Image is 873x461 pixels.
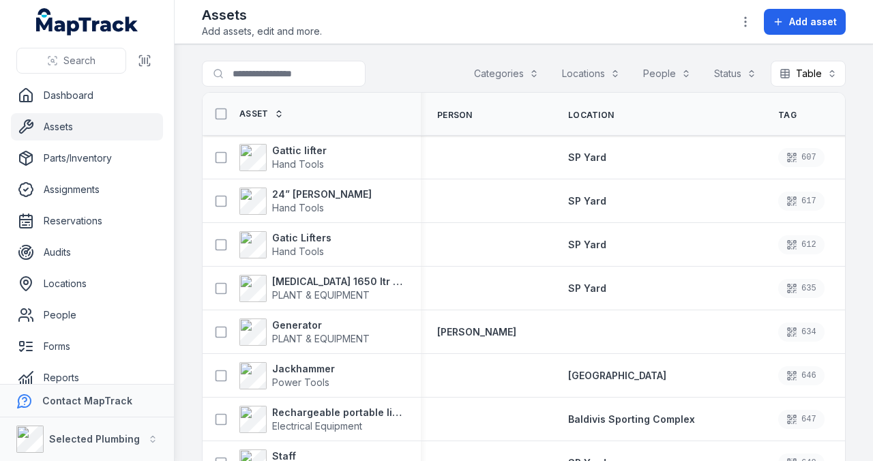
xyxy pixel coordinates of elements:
span: Location [568,110,614,121]
div: 634 [778,323,825,342]
span: Person [437,110,473,121]
a: [GEOGRAPHIC_DATA] [568,369,666,383]
strong: Gattic lifter [272,144,327,158]
a: People [11,301,163,329]
a: GeneratorPLANT & EQUIPMENT [239,318,370,346]
span: PLANT & EQUIPMENT [272,333,370,344]
div: 647 [778,410,825,429]
span: Search [63,54,95,68]
span: PLANT & EQUIPMENT [272,289,370,301]
button: Categories [465,61,548,87]
a: JackhammerPower Tools [239,362,335,389]
span: SP Yard [568,195,606,207]
a: Rechargeable portable lightElectrical Equipment [239,406,404,433]
div: 635 [778,279,825,298]
button: Table [771,61,846,87]
span: Hand Tools [272,158,324,170]
a: 24” [PERSON_NAME]Hand Tools [239,188,372,215]
span: [GEOGRAPHIC_DATA] [568,370,666,381]
div: 612 [778,235,825,254]
span: Baldivis Sporting Complex [568,413,695,425]
button: Add asset [764,9,846,35]
a: Baldivis Sporting Complex [568,413,695,426]
a: Assignments [11,176,163,203]
a: SP Yard [568,282,606,295]
span: Power Tools [272,376,329,388]
span: Electrical Equipment [272,420,362,432]
strong: Rechargeable portable light [272,406,404,419]
a: SP Yard [568,194,606,208]
button: Search [16,48,126,74]
a: Forms [11,333,163,360]
span: SP Yard [568,282,606,294]
a: SP Yard [568,238,606,252]
strong: Selected Plumbing [49,433,140,445]
button: Locations [553,61,629,87]
span: SP Yard [568,239,606,250]
a: Locations [11,270,163,297]
button: Status [705,61,765,87]
strong: Generator [272,318,370,332]
a: Assets [11,113,163,140]
strong: Gatic Lifters [272,231,331,245]
strong: [MEDICAL_DATA] 1650 ltr water container [272,275,404,288]
a: Reports [11,364,163,391]
strong: Jackhammer [272,362,335,376]
a: MapTrack [36,8,138,35]
a: [PERSON_NAME] [437,325,516,339]
h2: Assets [202,5,322,25]
a: Parts/Inventory [11,145,163,172]
button: People [634,61,700,87]
div: 607 [778,148,825,167]
span: Asset [239,108,269,119]
strong: Contact MapTrack [42,395,132,406]
a: Asset [239,108,284,119]
a: [MEDICAL_DATA] 1650 ltr water containerPLANT & EQUIPMENT [239,275,404,302]
div: 617 [778,192,825,211]
a: Gattic lifterHand Tools [239,144,327,171]
span: Tag [778,110,797,121]
a: Gatic LiftersHand Tools [239,231,331,258]
strong: 24” [PERSON_NAME] [272,188,372,201]
span: Hand Tools [272,202,324,213]
span: Add asset [789,15,837,29]
span: SP Yard [568,151,606,163]
a: SP Yard [568,151,606,164]
a: Reservations [11,207,163,235]
div: 646 [778,366,825,385]
span: Hand Tools [272,246,324,257]
span: Add assets, edit and more. [202,25,322,38]
a: Dashboard [11,82,163,109]
a: Audits [11,239,163,266]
